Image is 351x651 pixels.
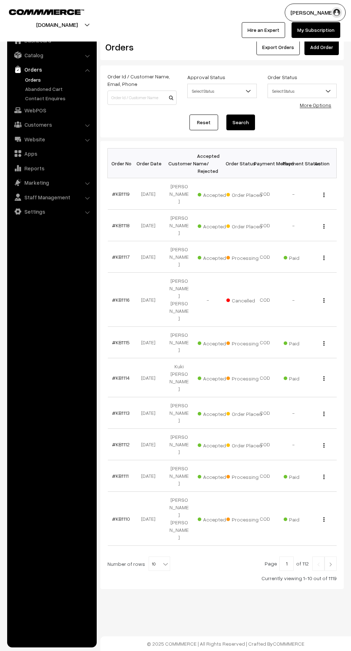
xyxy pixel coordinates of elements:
[279,273,308,327] td: -
[296,560,309,567] span: of 112
[279,210,308,241] td: -
[107,574,337,582] div: Currently viewing 1-10 out of 1119
[187,73,225,81] label: Approval Status
[323,412,324,416] img: Menu
[189,115,218,130] a: Reset
[198,221,234,230] span: Accepted
[112,339,130,345] a: #KB1115
[323,298,324,303] img: Menu
[108,149,136,178] th: Order No
[112,473,129,479] a: #KB1111
[112,254,130,260] a: #KB1117
[226,338,262,347] span: Processing
[9,176,94,189] a: Marketing
[226,221,262,230] span: Order Placed
[226,295,262,304] span: Cancelled
[279,149,308,178] th: Payment Status
[136,397,165,429] td: [DATE]
[9,104,94,117] a: WebPOS
[9,7,72,16] a: COMMMERCE
[315,562,322,567] img: Left
[107,560,145,568] span: Number of rows
[304,39,339,55] a: Add Order
[149,557,170,571] span: 10
[268,85,336,97] span: Select Status
[149,557,170,571] span: 10
[251,178,279,210] td: COD
[251,429,279,460] td: COD
[279,429,308,460] td: -
[112,297,130,303] a: #KB1116
[198,471,234,481] span: Accepted
[284,471,319,481] span: Paid
[165,327,193,358] td: [PERSON_NAME]
[136,358,165,397] td: [DATE]
[226,408,262,418] span: Order Placed
[112,222,130,228] a: #KB1118
[285,4,346,21] button: [PERSON_NAME]…
[136,178,165,210] td: [DATE]
[9,118,94,131] a: Customers
[251,460,279,492] td: COD
[323,341,324,346] img: Menu
[198,252,234,262] span: Accepted
[279,178,308,210] td: -
[9,49,94,62] a: Catalog
[165,241,193,273] td: [PERSON_NAME]
[251,492,279,546] td: COD
[222,149,251,178] th: Order Status
[284,338,319,347] span: Paid
[165,178,193,210] td: [PERSON_NAME]
[136,149,165,178] th: Order Date
[323,224,324,229] img: Menu
[226,440,262,449] span: Order Placed
[165,460,193,492] td: [PERSON_NAME]
[198,514,234,523] span: Accepted
[165,492,193,546] td: [PERSON_NAME] [PERSON_NAME]
[251,210,279,241] td: COD
[198,408,234,418] span: Accepted
[136,460,165,492] td: [DATE]
[327,562,334,567] img: Right
[165,210,193,241] td: [PERSON_NAME]
[198,189,234,199] span: Accepted
[308,149,337,178] th: Action
[23,76,94,83] a: Orders
[165,397,193,429] td: [PERSON_NAME]
[256,39,300,55] button: Export Orders
[9,133,94,146] a: Website
[107,73,177,88] label: Order Id / Customer Name, Email, Phone
[268,73,297,81] label: Order Status
[292,22,340,38] a: My Subscription
[112,191,130,197] a: #KB1119
[242,22,285,38] a: Hire an Expert
[165,429,193,460] td: [PERSON_NAME]
[9,63,94,76] a: Orders
[226,514,262,523] span: Processing
[188,85,256,97] span: Select Status
[198,338,234,347] span: Accepted
[284,514,319,523] span: Paid
[112,410,130,416] a: #KB1113
[23,85,94,93] a: Abandoned Cart
[9,9,84,15] img: COMMMERCE
[251,397,279,429] td: COD
[273,641,304,647] a: COMMMERCE
[251,327,279,358] td: COD
[193,273,222,327] td: -
[136,327,165,358] td: [DATE]
[165,149,193,178] th: Customer Name
[279,397,308,429] td: -
[284,252,319,262] span: Paid
[265,560,277,567] span: Page
[136,210,165,241] td: [DATE]
[9,162,94,175] a: Reports
[226,373,262,382] span: Processing
[300,102,331,108] a: More Options
[9,191,94,204] a: Staff Management
[9,147,94,160] a: Apps
[112,441,130,447] a: #KB1112
[105,42,176,53] h2: Orders
[136,492,165,546] td: [DATE]
[323,256,324,260] img: Menu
